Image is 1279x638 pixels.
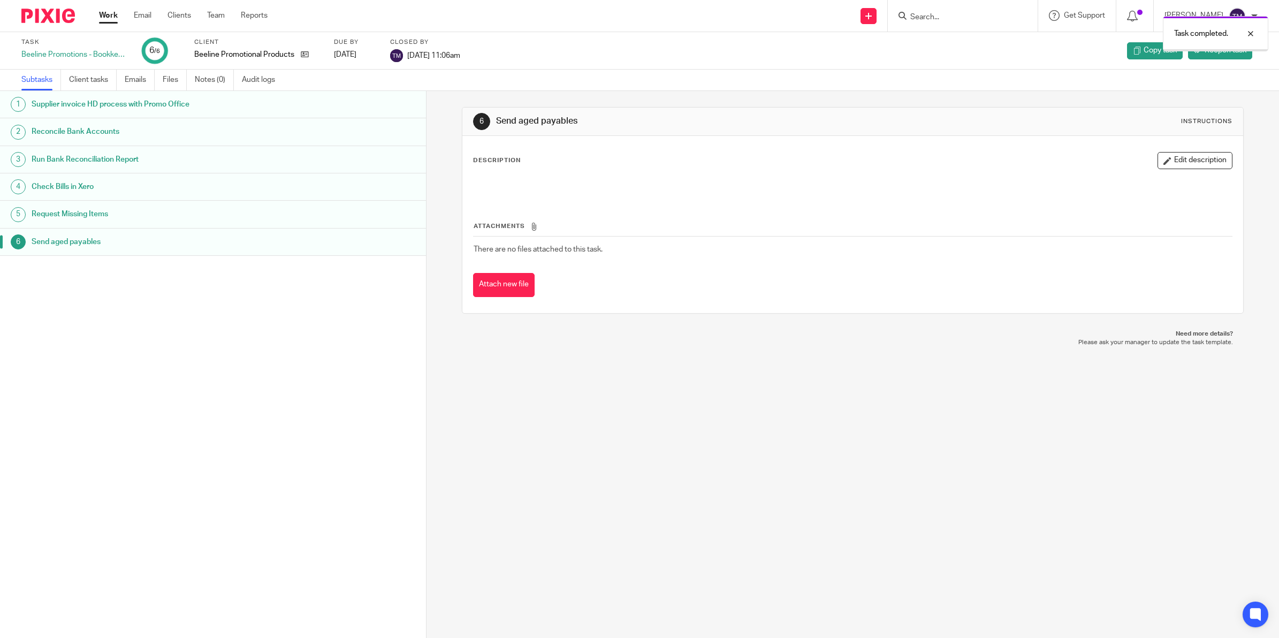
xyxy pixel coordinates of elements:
a: Notes (0) [195,70,234,90]
h1: Send aged payables [32,234,287,250]
p: Task completed. [1174,28,1228,39]
div: 3 [11,152,26,167]
small: /6 [154,48,160,54]
p: Beeline Promotional Products Ltd [194,49,295,60]
p: Please ask your manager to update the task template. [473,338,1233,347]
span: [DATE] 11:06am [407,51,460,59]
a: Reports [241,10,268,21]
div: 4 [11,179,26,194]
div: [DATE] [334,49,377,60]
h1: Run Bank Reconciliation Report [32,151,287,168]
button: Attach new file [473,273,535,297]
a: Client tasks [69,70,117,90]
div: 2 [11,125,26,140]
label: Due by [334,38,377,47]
div: 6 [11,234,26,249]
label: Task [21,38,128,47]
a: Files [163,70,187,90]
a: Subtasks [21,70,61,90]
p: Need more details? [473,330,1233,338]
a: Emails [125,70,155,90]
h1: Check Bills in Xero [32,179,287,195]
span: There are no files attached to this task. [474,246,603,253]
button: Edit description [1158,152,1232,169]
span: Attachments [474,223,525,229]
img: svg%3E [390,49,403,62]
div: 5 [11,207,26,222]
label: Client [194,38,321,47]
h1: Supplier invoice HD process with Promo Office [32,96,287,112]
a: Email [134,10,151,21]
h1: Send aged payables [496,116,875,127]
label: Closed by [390,38,460,47]
a: Clients [168,10,191,21]
img: Pixie [21,9,75,23]
h1: Reconcile Bank Accounts [32,124,287,140]
p: Description [473,156,521,165]
div: Beeline Promotions - Bookkeeping - [DATE] [21,49,128,60]
div: Instructions [1181,117,1232,126]
h1: Request Missing Items [32,206,287,222]
div: 6 [473,113,490,130]
a: Audit logs [242,70,283,90]
img: svg%3E [1229,7,1246,25]
a: Work [99,10,118,21]
div: 1 [11,97,26,112]
a: Team [207,10,225,21]
div: 6 [149,44,160,57]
